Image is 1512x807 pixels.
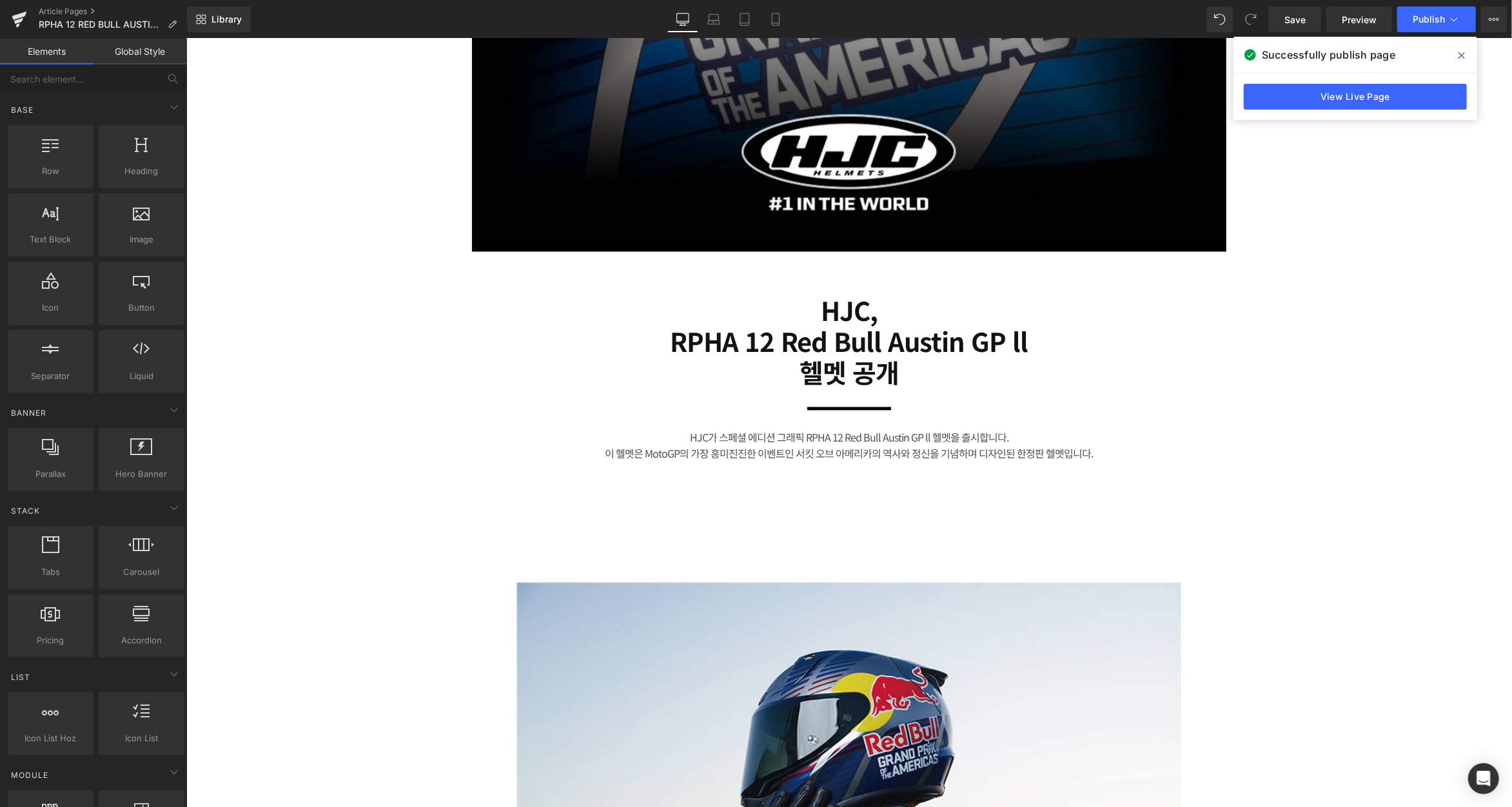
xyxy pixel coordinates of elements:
[1397,6,1476,32] button: Publish
[698,6,729,32] a: Laptop
[103,732,181,745] span: Icon List
[10,104,35,116] span: Base
[1342,13,1377,26] span: Preview
[12,634,90,647] span: Pricing
[103,301,181,315] span: Button
[350,287,976,318] h2: RPHA 12 Red Bull Austin GP ll
[418,407,908,423] div: 이 헬멧은 MotoGP의 가장 흥미진진한 이벤트인 서킷 오브 아메리카의 역사와 정신을 기념하며 디자인된 한정판 헬멧입니다.
[1413,14,1445,24] span: Publish
[12,301,90,315] span: Icon
[211,14,242,25] span: Library
[667,6,698,32] a: Desktop
[93,39,187,64] a: Global Style
[1284,13,1306,26] span: Save
[10,671,32,683] span: List
[1238,6,1264,32] button: Redo
[187,6,251,32] a: New Library
[103,369,181,383] span: Liquid
[103,164,181,178] span: Heading
[39,6,187,17] a: Article Pages
[729,6,760,32] a: Tablet
[1481,6,1507,32] button: More
[103,565,181,579] span: Carousel
[10,769,50,781] span: Module
[1326,6,1392,32] a: Preview
[1262,47,1395,63] span: Successfully publish page
[1207,6,1233,32] button: Undo
[103,634,181,647] span: Accordion
[418,391,908,407] div: HJC가 스페셜 에디션 그래픽 RPHA 12 Red Bull Austin GP ll 헬멧을 출시합니다.
[350,256,976,287] h2: HJC,
[760,6,791,32] a: Mobile
[103,233,181,246] span: Image
[10,407,48,419] span: Banner
[39,19,162,30] span: RPHA 12 RED BULL AUSTIN GP 2
[1468,763,1499,794] div: Open Intercom Messenger
[103,467,181,481] span: Hero Banner
[12,369,90,383] span: Separator
[12,233,90,246] span: Text Block
[12,732,90,745] span: Icon List Hoz
[10,505,41,517] span: Stack
[12,164,90,178] span: Row
[1244,84,1467,110] a: View Live Page
[350,318,976,349] h2: 헬멧 공개
[12,467,90,481] span: Parallax
[12,565,90,579] span: Tabs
